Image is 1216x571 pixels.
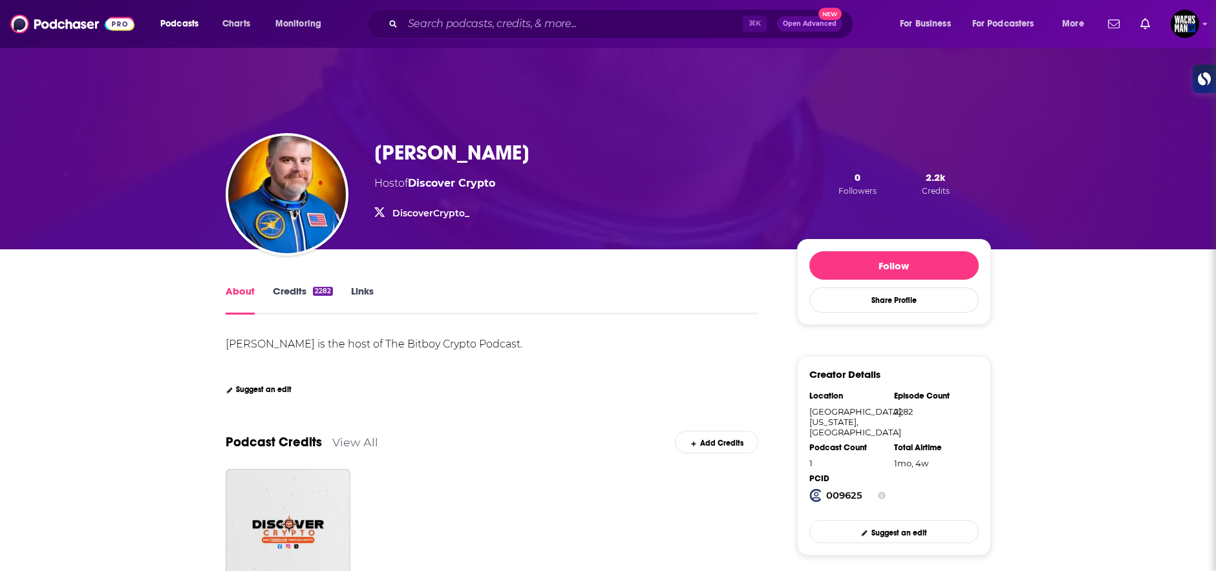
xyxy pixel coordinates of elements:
div: Podcast Count [809,442,886,453]
button: open menu [151,14,215,34]
h1: [PERSON_NAME] [374,140,529,165]
span: 2.2k [926,171,945,183]
span: For Podcasters [972,15,1034,33]
img: User Profile [1171,10,1199,38]
span: More [1062,15,1084,33]
a: Podcast Credits [226,434,322,450]
div: 2282 [894,406,970,417]
span: Credits [922,186,950,196]
button: 2.2kCredits [918,171,954,196]
div: PCID [809,473,886,484]
span: Charts [222,15,250,33]
button: 0Followers [835,171,880,196]
a: DiscoverCrypto_ [392,207,469,219]
div: [PERSON_NAME] is the host of The Bitboy Crypto Podcast. [226,338,522,350]
a: Suggest an edit [226,385,292,394]
span: Podcasts [160,15,198,33]
span: 1422 hours, 58 minutes, 12 seconds [894,458,928,468]
span: Host [374,177,398,189]
a: Show notifications dropdown [1103,13,1125,35]
div: Location [809,391,886,401]
img: Podchaser - Follow, Share and Rate Podcasts [10,12,134,36]
span: Open Advanced [783,21,837,27]
strong: 009625 [826,490,862,501]
a: Credits2282 [273,285,333,315]
span: ⌘ K [743,16,767,32]
a: Suggest an edit [809,520,979,543]
button: open menu [1053,14,1100,34]
a: Discover Crypto [408,177,495,189]
a: View All [332,435,378,449]
a: About [226,285,255,315]
div: Search podcasts, credits, & more... [379,9,866,39]
span: Followers [838,186,877,196]
button: open menu [891,14,967,34]
img: Ben Armstrong [228,136,346,253]
button: open menu [964,14,1053,34]
div: [GEOGRAPHIC_DATA], [US_STATE], [GEOGRAPHIC_DATA] [809,406,886,437]
a: Charts [214,14,258,34]
button: Show Info [878,489,886,502]
h3: Creator Details [809,368,880,380]
a: Links [351,285,374,315]
span: Logged in as WachsmanNY [1171,10,1199,38]
div: Total Airtime [894,442,970,453]
button: open menu [266,14,338,34]
span: 0 [855,171,860,183]
img: Podchaser Creator ID logo [809,489,822,502]
span: New [818,8,842,20]
span: For Business [900,15,951,33]
input: Search podcasts, credits, & more... [403,14,743,34]
button: Open AdvancedNew [777,16,842,32]
a: Show notifications dropdown [1135,13,1155,35]
div: 1 [809,458,886,468]
button: Share Profile [809,287,979,313]
button: Show profile menu [1171,10,1199,38]
span: Monitoring [275,15,321,33]
button: Follow [809,251,979,280]
div: Episode Count [894,391,970,401]
a: Add Credits [675,431,758,453]
div: 2282 [313,287,333,296]
span: of [398,177,495,189]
